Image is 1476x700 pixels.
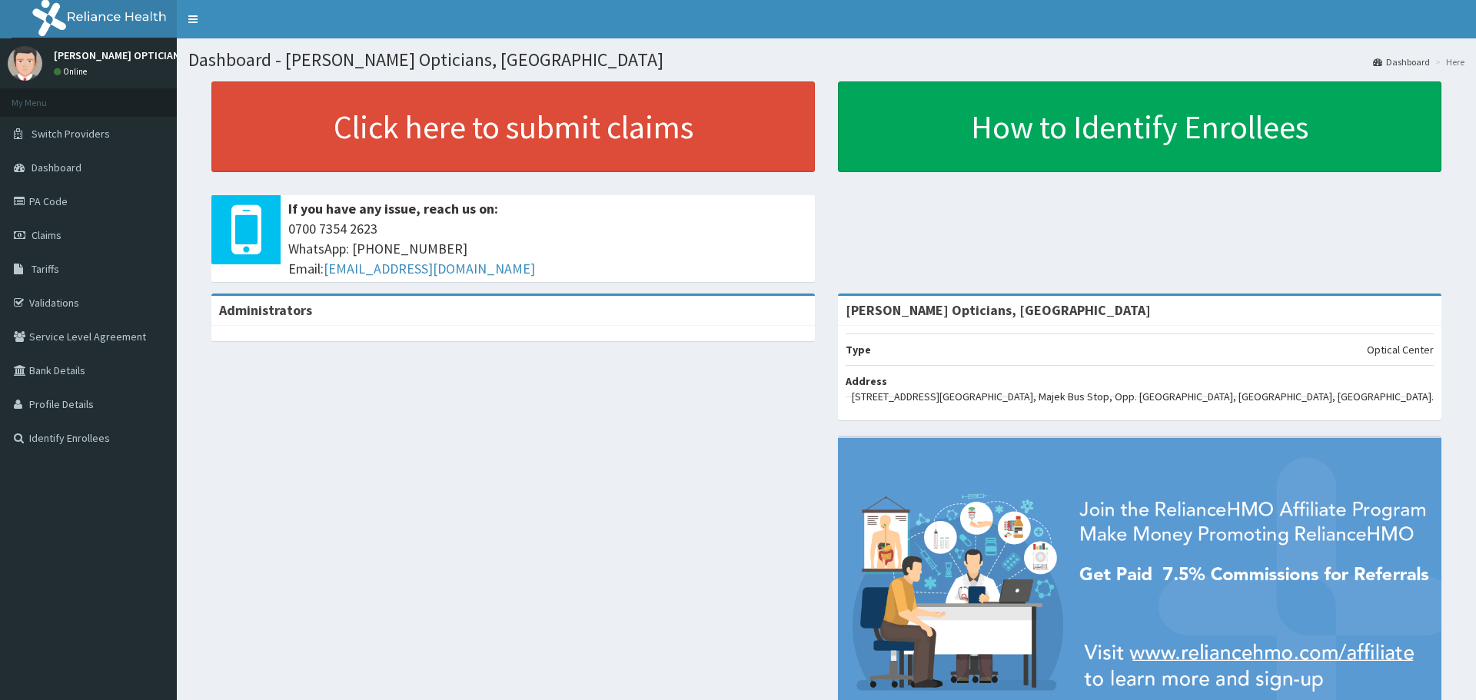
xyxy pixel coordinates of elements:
a: Click here to submit claims [211,81,815,172]
li: Here [1431,55,1464,68]
p: Optical Center [1367,342,1434,357]
b: Type [846,343,871,357]
p: [PERSON_NAME] OPTICIANS [54,50,186,61]
a: Dashboard [1373,55,1430,68]
b: If you have any issue, reach us on: [288,200,498,217]
a: Online [54,66,91,77]
span: Tariffs [32,262,59,276]
b: Administrators [219,301,312,319]
h1: Dashboard - [PERSON_NAME] Opticians, [GEOGRAPHIC_DATA] [188,50,1464,70]
strong: [PERSON_NAME] Opticians, [GEOGRAPHIC_DATA] [846,301,1151,319]
img: User Image [8,46,42,81]
span: 0700 7354 2623 WhatsApp: [PHONE_NUMBER] Email: [288,219,807,278]
span: Dashboard [32,161,81,174]
a: How to Identify Enrollees [838,81,1441,172]
span: Switch Providers [32,127,110,141]
a: [EMAIL_ADDRESS][DOMAIN_NAME] [324,260,535,277]
span: Claims [32,228,61,242]
p: [STREET_ADDRESS][GEOGRAPHIC_DATA], Majek Bus Stop, Opp. [GEOGRAPHIC_DATA], [GEOGRAPHIC_DATA], [GE... [852,389,1434,404]
b: Address [846,374,887,388]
